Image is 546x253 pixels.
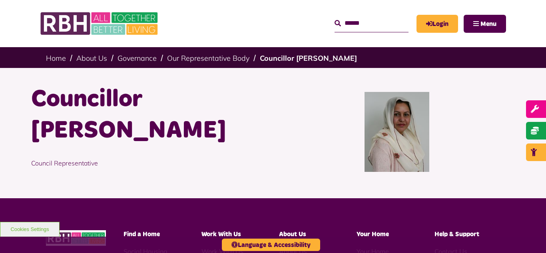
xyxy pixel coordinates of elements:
span: Work With Us [201,231,241,237]
a: Councillor [PERSON_NAME] [260,54,357,63]
button: Language & Accessibility [222,239,320,251]
a: Home [46,54,66,63]
p: Council Representative [31,146,267,180]
img: RBH [40,8,160,39]
img: RBH [46,230,106,246]
h1: Councillor [PERSON_NAME] [31,84,267,146]
span: Your Home [357,231,389,237]
span: Help & Support [434,231,479,237]
span: Menu [480,21,496,27]
span: Find a Home [124,231,160,237]
img: Cllr Zaheer [365,92,429,172]
a: MyRBH [416,15,458,33]
a: Governance [118,54,157,63]
span: About Us [279,231,306,237]
button: Navigation [464,15,506,33]
iframe: Netcall Web Assistant for live chat [510,217,546,253]
a: Our Representative Body [167,54,249,63]
a: About Us [76,54,107,63]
